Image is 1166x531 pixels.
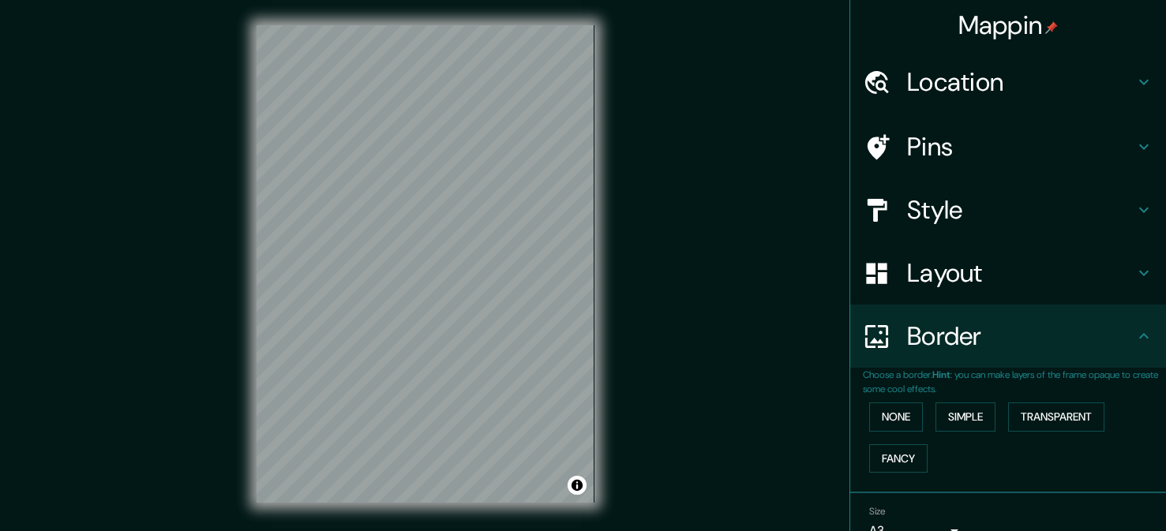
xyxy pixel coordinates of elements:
[1045,21,1058,34] img: pin-icon.png
[907,66,1134,98] h4: Location
[935,402,995,432] button: Simple
[958,9,1059,41] h4: Mappin
[932,368,950,381] b: Hint
[1025,469,1149,514] iframe: Help widget launcher
[568,476,587,495] button: Toggle attribution
[869,444,928,473] button: Fancy
[869,402,923,432] button: None
[863,368,1166,396] p: Choose a border. : you can make layers of the frame opaque to create some cool effects.
[850,178,1166,241] div: Style
[850,305,1166,368] div: Border
[1008,402,1104,432] button: Transparent
[850,115,1166,178] div: Pins
[850,241,1166,305] div: Layout
[907,194,1134,226] h4: Style
[907,257,1134,289] h4: Layout
[257,25,594,503] canvas: Map
[850,50,1166,114] div: Location
[907,131,1134,163] h4: Pins
[907,320,1134,352] h4: Border
[869,505,886,518] label: Size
